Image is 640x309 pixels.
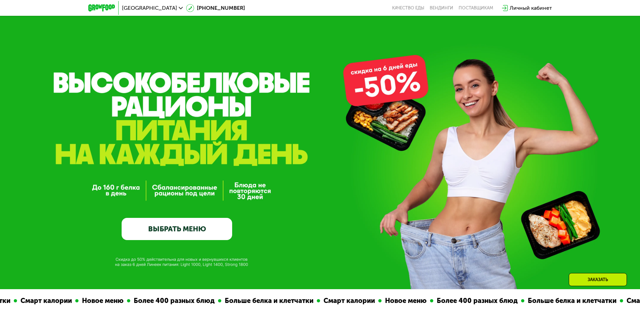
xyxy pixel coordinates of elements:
div: Новое меню [77,296,126,306]
span: [GEOGRAPHIC_DATA] [122,5,177,11]
div: Новое меню [380,296,429,306]
div: Заказать [569,273,627,286]
a: Вендинги [430,5,453,11]
div: Личный кабинет [510,4,552,12]
div: Смарт калории [319,296,377,306]
div: поставщикам [459,5,493,11]
div: Более 400 разных блюд [432,296,520,306]
a: [PHONE_NUMBER] [186,4,245,12]
div: Смарт калории [16,296,74,306]
a: ВЫБРАТЬ МЕНЮ [122,218,232,240]
a: Качество еды [392,5,424,11]
div: Больше белка и клетчатки [220,296,315,306]
div: Больше белка и клетчатки [523,296,618,306]
div: Более 400 разных блюд [129,296,217,306]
